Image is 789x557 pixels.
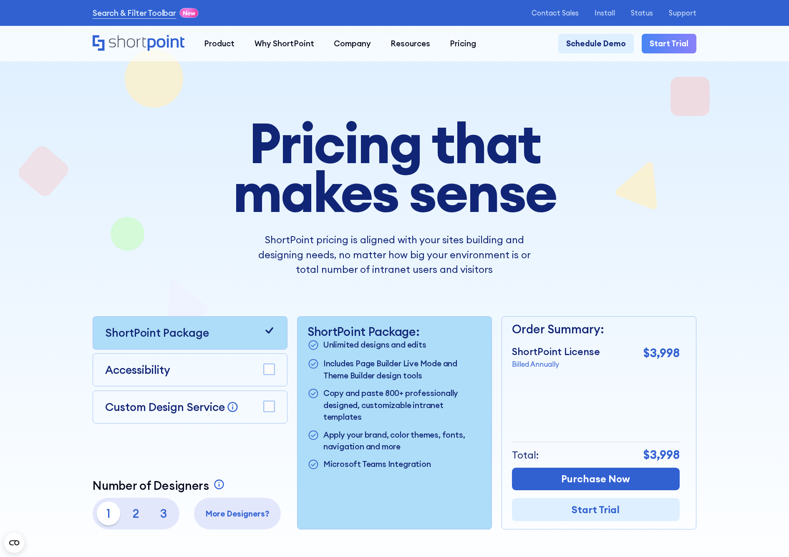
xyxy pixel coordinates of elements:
[334,38,371,49] div: Company
[512,498,680,521] a: Start Trial
[512,320,680,338] p: Order Summary:
[4,533,24,553] button: Open CMP widget
[595,9,615,17] a: Install
[152,502,176,525] p: 3
[323,458,431,471] p: Microsoft Teams Integration
[323,429,481,453] p: Apply your brand, color themes, fonts, navigation and more
[532,9,579,17] a: Contact Sales
[93,7,176,19] a: Search & Filter Toolbar
[381,34,440,53] a: Resources
[323,358,481,381] p: Includes Page Builder Live Mode and Theme Builder design tools
[97,502,121,525] p: 1
[198,508,277,519] p: More Designers?
[204,38,234,49] div: Product
[642,34,696,53] a: Start Trial
[173,118,617,217] h1: Pricing that makes sense
[669,9,696,17] a: Support
[105,400,225,414] p: Custom Design Service
[323,339,426,352] p: Unlimited designs and edits
[558,34,634,53] a: Schedule Demo
[93,479,227,493] a: Number of Designers
[512,468,680,490] a: Purchase Now
[512,344,600,359] p: ShortPoint License
[255,38,314,49] div: Why ShortPoint
[308,325,481,339] p: ShortPoint Package:
[512,448,539,462] p: Total:
[105,325,209,341] p: ShortPoint Package
[643,446,680,464] p: $3,998
[93,479,209,493] p: Number of Designers
[631,9,653,17] a: Status
[105,362,170,378] p: Accessibility
[512,359,600,370] p: Billed Annually
[450,38,476,49] div: Pricing
[93,35,184,52] a: Home
[643,344,680,362] p: $3,998
[440,34,486,53] a: Pricing
[124,502,148,525] p: 2
[247,232,542,277] p: ShortPoint pricing is aligned with your sites building and designing needs, no matter how big you...
[245,34,324,53] a: Why ShortPoint
[323,387,481,423] p: Copy and paste 800+ professionally designed, customizable intranet templates
[194,34,245,53] a: Product
[391,38,430,49] div: Resources
[324,34,381,53] a: Company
